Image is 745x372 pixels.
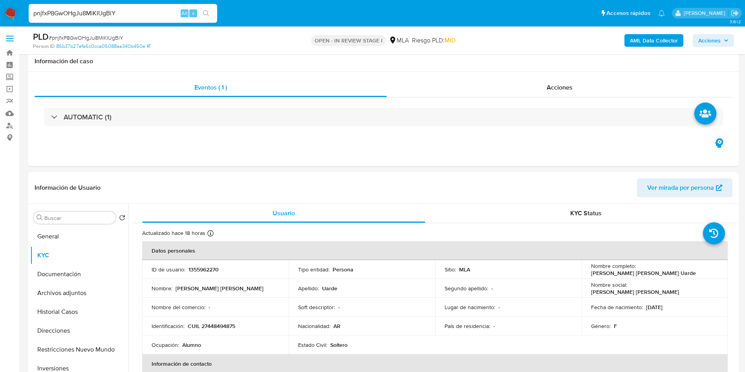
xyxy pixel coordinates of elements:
p: País de residencia : [445,323,490,330]
p: Segundo apellido : [445,285,488,292]
button: Buscar [37,214,43,221]
p: - [493,323,495,330]
p: - [491,285,493,292]
p: Soft descriptor : [298,304,335,311]
p: Alumno [182,341,201,348]
p: Actualizado hace 18 horas [142,229,205,237]
button: Volver al orden por defecto [119,214,125,223]
div: AUTOMATIC (1) [44,108,723,126]
p: - [209,304,210,311]
span: Riesgo PLD: [412,36,456,45]
span: Accesos rápidos [606,9,650,17]
p: Apellido : [298,285,319,292]
p: [DATE] [646,304,663,311]
span: Acciones [698,34,721,47]
span: s [192,9,194,17]
input: Buscar usuario o caso... [29,8,217,18]
p: CUIL 27448494875 [188,323,235,330]
a: Notificaciones [658,10,665,16]
p: Estado Civil : [298,341,327,348]
p: F [614,323,617,330]
p: [PERSON_NAME] [PERSON_NAME] [176,285,264,292]
button: Historial Casos [30,302,128,321]
a: Salir [731,9,739,17]
th: Datos personales [142,241,728,260]
p: Nombre social : [591,281,627,288]
button: Acciones [693,34,734,47]
p: mariaeugenia.sanchez@mercadolibre.com [684,9,728,17]
span: MID [445,36,456,45]
p: - [498,304,500,311]
p: ID de usuario : [152,266,185,273]
p: 1355962270 [189,266,219,273]
button: Ver mirada por persona [637,178,732,197]
span: # pnjfxP8GwOHgJu8MiKIUgBiY [49,34,123,42]
p: Sitio : [445,266,456,273]
p: [PERSON_NAME] [PERSON_NAME] [591,288,679,295]
button: KYC [30,246,128,265]
button: Documentación [30,265,128,284]
span: Alt [181,9,188,17]
p: Lugar de nacimiento : [445,304,495,311]
p: OPEN - IN REVIEW STAGE I [311,35,386,46]
p: Fecha de nacimiento : [591,304,643,311]
p: MLA [459,266,470,273]
span: Ver mirada por persona [647,178,714,197]
p: Ocupación : [152,341,179,348]
span: Usuario [273,209,295,218]
a: 86b37b27efa6c0cca05088aa340b450e [56,43,150,50]
button: Restricciones Nuevo Mundo [30,340,128,359]
p: Soltero [330,341,348,348]
button: Direcciones [30,321,128,340]
b: AML Data Collector [630,34,678,47]
span: Eventos ( 1 ) [194,83,227,92]
p: Nombre del comercio : [152,304,205,311]
p: Uarde [322,285,337,292]
p: Nacionalidad : [298,323,330,330]
p: AR [333,323,340,330]
input: Buscar [44,214,113,222]
button: AML Data Collector [624,34,683,47]
b: Person ID [33,43,55,50]
h1: Información del caso [35,57,732,65]
div: MLA [389,36,409,45]
p: Nombre : [152,285,172,292]
button: search-icon [198,8,214,19]
b: PLD [33,30,49,43]
p: Identificación : [152,323,185,330]
span: Acciones [547,83,573,92]
h1: Información de Usuario [35,184,101,192]
p: Nombre completo : [591,262,636,269]
p: Tipo entidad : [298,266,329,273]
span: KYC Status [570,209,602,218]
h3: AUTOMATIC (1) [64,113,112,121]
p: [PERSON_NAME] [PERSON_NAME] Uarde [591,269,696,277]
p: Género : [591,323,611,330]
p: Persona [333,266,353,273]
button: Archivos adjuntos [30,284,128,302]
p: - [338,304,340,311]
button: General [30,227,128,246]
